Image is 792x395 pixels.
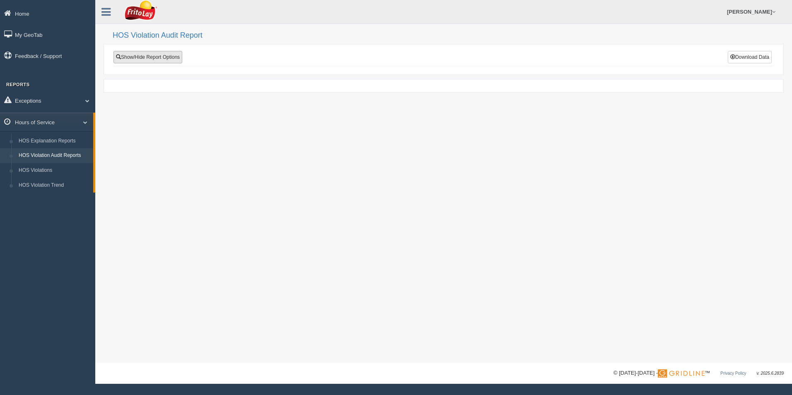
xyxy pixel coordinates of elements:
a: Privacy Policy [720,371,746,376]
span: v. 2025.6.2839 [757,371,784,376]
img: Gridline [658,369,705,378]
div: © [DATE]-[DATE] - ™ [613,369,784,378]
button: Download Data [728,51,772,63]
a: Show/Hide Report Options [113,51,182,63]
a: HOS Violations [15,163,93,178]
a: HOS Violation Audit Reports [15,148,93,163]
a: HOS Violation Trend [15,178,93,193]
h2: HOS Violation Audit Report [113,31,784,40]
a: HOS Explanation Reports [15,134,93,149]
